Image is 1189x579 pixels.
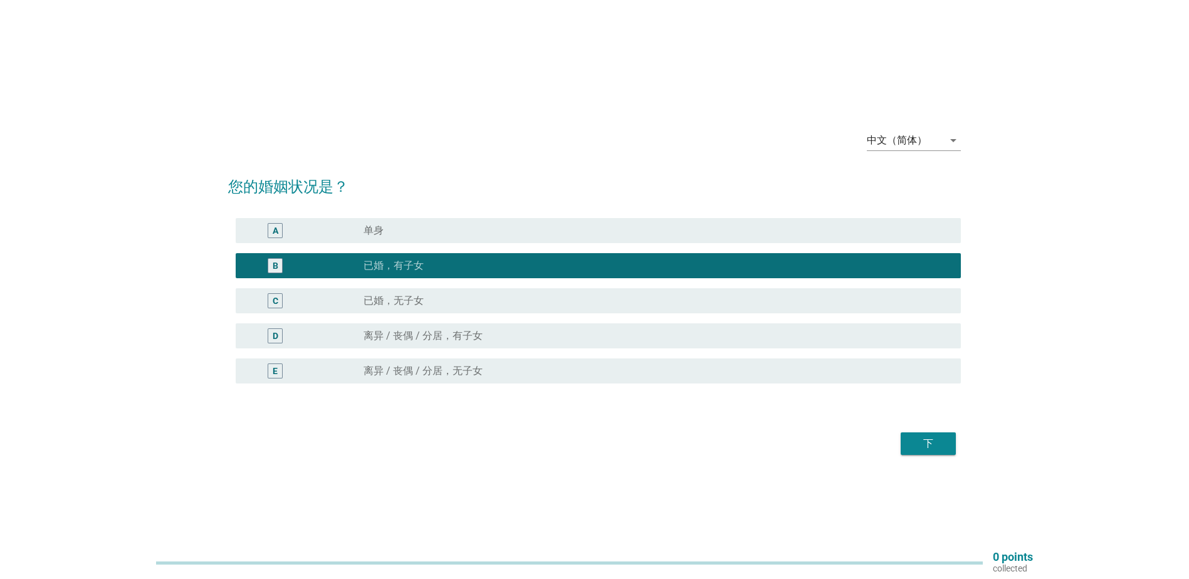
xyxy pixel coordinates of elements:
[993,551,1033,563] p: 0 points
[273,365,278,378] div: E
[911,436,946,451] div: 下
[867,135,927,146] div: 中文（简体）
[364,295,424,307] label: 已婚，无子女
[273,295,278,308] div: C
[273,224,278,237] div: A
[364,224,384,237] label: 单身
[901,432,956,455] button: 下
[364,259,424,272] label: 已婚，有子女
[364,330,483,342] label: 离异 / 丧偶 / 分居，有子女
[273,259,278,273] div: B
[228,163,961,198] h2: 您的婚姻状况是？
[993,563,1033,574] p: collected
[364,365,483,377] label: 离异 / 丧偶 / 分居，无子女
[946,133,961,148] i: arrow_drop_down
[273,330,278,343] div: D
